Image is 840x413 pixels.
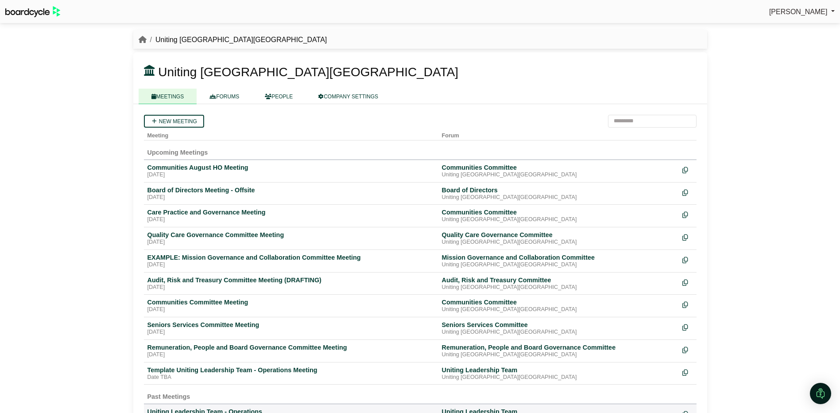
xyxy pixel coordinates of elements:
a: Communities Committee Uniting [GEOGRAPHIC_DATA][GEOGRAPHIC_DATA] [442,208,675,223]
div: Communities Committee [442,208,675,216]
a: Uniting Leadership Team Uniting [GEOGRAPHIC_DATA][GEOGRAPHIC_DATA] [442,366,675,381]
a: Care Practice and Governance Meeting [DATE] [147,208,435,223]
th: Meeting [144,128,438,140]
div: Quality Care Governance Committee [442,231,675,239]
div: Make a copy [682,366,693,378]
div: [DATE] [147,239,435,246]
a: Seniors Services Committee Uniting [GEOGRAPHIC_DATA][GEOGRAPHIC_DATA] [442,321,675,336]
a: Board of Directors Uniting [GEOGRAPHIC_DATA][GEOGRAPHIC_DATA] [442,186,675,201]
div: Uniting Leadership Team [442,366,675,374]
a: New meeting [144,115,204,128]
div: Mission Governance and Collaboration Committee [442,253,675,261]
nav: breadcrumb [139,34,327,46]
a: MEETINGS [139,89,197,104]
div: Make a copy [682,298,693,310]
div: Seniors Services Committee Meeting [147,321,435,329]
div: [DATE] [147,306,435,313]
div: Make a copy [682,343,693,355]
div: [DATE] [147,351,435,358]
span: Uniting [GEOGRAPHIC_DATA][GEOGRAPHIC_DATA] [158,65,458,79]
div: [DATE] [147,261,435,269]
a: COMPANY SETTINGS [306,89,391,104]
div: Remuneration, People and Board Governance Committee [442,343,675,351]
div: Make a copy [682,186,693,198]
div: Uniting [GEOGRAPHIC_DATA][GEOGRAPHIC_DATA] [442,261,675,269]
div: [DATE] [147,284,435,291]
div: Make a copy [682,231,693,243]
div: [DATE] [147,216,435,223]
li: Uniting [GEOGRAPHIC_DATA][GEOGRAPHIC_DATA] [147,34,327,46]
div: Template Uniting Leadership Team - Operations Meeting [147,366,435,374]
div: Make a copy [682,321,693,333]
div: Date TBA [147,374,435,381]
div: Board of Directors Meeting - Offsite [147,186,435,194]
div: [DATE] [147,171,435,179]
div: Communities Committee [442,164,675,171]
a: [PERSON_NAME] [769,6,835,18]
div: Make a copy [682,208,693,220]
a: Mission Governance and Collaboration Committee Uniting [GEOGRAPHIC_DATA][GEOGRAPHIC_DATA] [442,253,675,269]
a: Remuneration, People and Board Governance Committee Meeting [DATE] [147,343,435,358]
a: Communities Committee Uniting [GEOGRAPHIC_DATA][GEOGRAPHIC_DATA] [442,164,675,179]
td: Past Meetings [144,385,697,404]
a: Quality Care Governance Committee Meeting [DATE] [147,231,435,246]
div: Uniting [GEOGRAPHIC_DATA][GEOGRAPHIC_DATA] [442,306,675,313]
div: Uniting [GEOGRAPHIC_DATA][GEOGRAPHIC_DATA] [442,171,675,179]
div: Audit, Risk and Treasury Committee Meeting (DRAFTING) [147,276,435,284]
a: Audit, Risk and Treasury Committee Uniting [GEOGRAPHIC_DATA][GEOGRAPHIC_DATA] [442,276,675,291]
div: Communities Committee Meeting [147,298,435,306]
a: Board of Directors Meeting - Offsite [DATE] [147,186,435,201]
th: Forum [438,128,679,140]
a: Template Uniting Leadership Team - Operations Meeting Date TBA [147,366,435,381]
span: [PERSON_NAME] [769,8,828,16]
a: Audit, Risk and Treasury Committee Meeting (DRAFTING) [DATE] [147,276,435,291]
div: Make a copy [682,253,693,265]
a: Communities August HO Meeting [DATE] [147,164,435,179]
div: Uniting [GEOGRAPHIC_DATA][GEOGRAPHIC_DATA] [442,194,675,201]
div: Make a copy [682,276,693,288]
div: Uniting [GEOGRAPHIC_DATA][GEOGRAPHIC_DATA] [442,216,675,223]
a: FORUMS [197,89,252,104]
div: Open Intercom Messenger [810,383,831,404]
a: Seniors Services Committee Meeting [DATE] [147,321,435,336]
div: Uniting [GEOGRAPHIC_DATA][GEOGRAPHIC_DATA] [442,374,675,381]
div: Uniting [GEOGRAPHIC_DATA][GEOGRAPHIC_DATA] [442,329,675,336]
div: Communities August HO Meeting [147,164,435,171]
a: PEOPLE [252,89,306,104]
div: Board of Directors [442,186,675,194]
a: EXAMPLE: Mission Governance and Collaboration Committee Meeting [DATE] [147,253,435,269]
div: Remuneration, People and Board Governance Committee Meeting [147,343,435,351]
a: Remuneration, People and Board Governance Committee Uniting [GEOGRAPHIC_DATA][GEOGRAPHIC_DATA] [442,343,675,358]
div: [DATE] [147,329,435,336]
div: Make a copy [682,164,693,175]
div: Audit, Risk and Treasury Committee [442,276,675,284]
div: Uniting [GEOGRAPHIC_DATA][GEOGRAPHIC_DATA] [442,351,675,358]
div: Care Practice and Governance Meeting [147,208,435,216]
a: Communities Committee Uniting [GEOGRAPHIC_DATA][GEOGRAPHIC_DATA] [442,298,675,313]
div: Communities Committee [442,298,675,306]
div: [DATE] [147,194,435,201]
div: Uniting [GEOGRAPHIC_DATA][GEOGRAPHIC_DATA] [442,239,675,246]
div: EXAMPLE: Mission Governance and Collaboration Committee Meeting [147,253,435,261]
div: Uniting [GEOGRAPHIC_DATA][GEOGRAPHIC_DATA] [442,284,675,291]
div: Seniors Services Committee [442,321,675,329]
a: Communities Committee Meeting [DATE] [147,298,435,313]
img: BoardcycleBlackGreen-aaafeed430059cb809a45853b8cf6d952af9d84e6e89e1f1685b34bfd5cb7d64.svg [5,6,60,17]
a: Quality Care Governance Committee Uniting [GEOGRAPHIC_DATA][GEOGRAPHIC_DATA] [442,231,675,246]
div: Quality Care Governance Committee Meeting [147,231,435,239]
td: Upcoming Meetings [144,140,697,160]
